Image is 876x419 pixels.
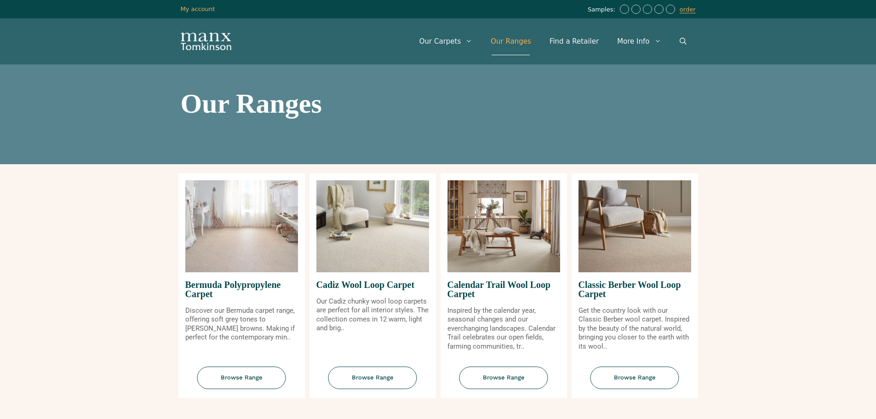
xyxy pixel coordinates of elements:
a: Browse Range [572,367,698,398]
a: Our Carpets [410,28,482,55]
a: My account [181,6,215,12]
p: Get the country look with our Classic Berber wool carpet. Inspired by the beauty of the natural w... [578,306,691,351]
span: Browse Range [197,367,286,389]
a: Browse Range [309,367,436,398]
p: Our Cadiz chunky wool loop carpets are perfect for all interior styles. The collection comes in 1... [316,297,429,333]
span: Browse Range [328,367,417,389]
img: Classic Berber Wool Loop Carpet [578,180,691,272]
span: Browse Range [590,367,679,389]
p: Inspired by the calendar year, seasonal changes and our everchanging landscapes. Calendar Trail c... [447,306,560,351]
a: Our Ranges [481,28,540,55]
span: Calendar Trail Wool Loop Carpet [447,272,560,306]
img: Manx Tomkinson [181,33,231,50]
span: Samples: [588,6,618,14]
nav: Primary [410,28,696,55]
span: Browse Range [459,367,548,389]
h1: Our Ranges [181,90,696,117]
img: Bermuda Polypropylene Carpet [185,180,298,272]
span: Classic Berber Wool Loop Carpet [578,272,691,306]
a: Find a Retailer [540,28,608,55]
span: Cadiz Wool Loop Carpet [316,272,429,297]
a: order [680,6,696,13]
span: Bermuda Polypropylene Carpet [185,272,298,306]
p: Discover our Bermuda carpet range, offering soft grey tones to [PERSON_NAME] browns. Making if pe... [185,306,298,342]
a: Browse Range [178,367,305,398]
a: Browse Range [441,367,567,398]
a: Open Search Bar [670,28,696,55]
img: Calendar Trail Wool Loop Carpet [447,180,560,272]
img: Cadiz Wool Loop Carpet [316,180,429,272]
a: More Info [608,28,670,55]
